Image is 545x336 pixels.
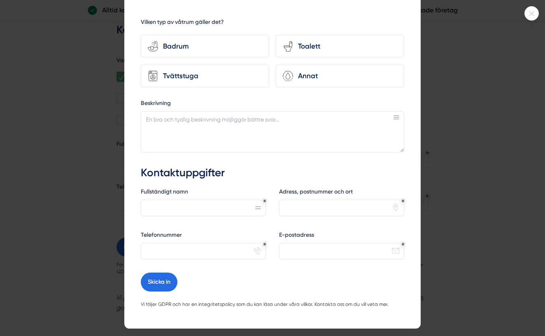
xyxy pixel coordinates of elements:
div: Obligatoriskt [263,199,266,203]
h3: Kontaktuppgifter [141,166,404,180]
h5: Vilken typ av våtrum gäller det? [141,18,224,28]
label: Adress, postnummer och ort [279,188,404,198]
label: Beskrivning [141,99,404,110]
div: Obligatoriskt [401,243,405,246]
p: Vi följer GDPR och har en integritetspolicy som du kan läsa under våra villkor. Kontakta oss om d... [141,301,404,309]
button: Skicka in [141,273,177,292]
div: Obligatoriskt [263,243,266,246]
label: Fullständigt namn [141,188,266,198]
label: Telefonnummer [141,231,266,241]
div: Obligatoriskt [401,199,405,203]
label: E-postadress [279,231,404,241]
